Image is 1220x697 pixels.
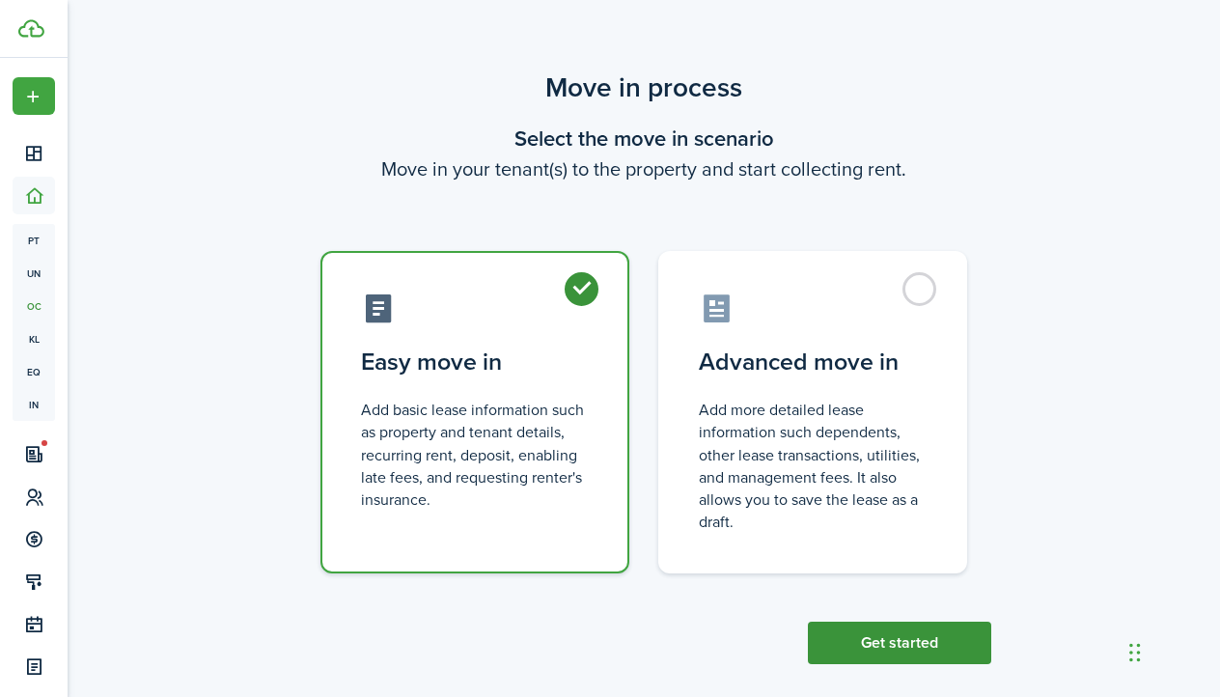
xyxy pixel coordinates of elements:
button: Open menu [13,77,55,115]
scenario-title: Move in process [296,68,991,108]
control-radio-card-title: Easy move in [361,345,589,379]
a: pt [13,224,55,257]
control-radio-card-description: Add more detailed lease information such dependents, other lease transactions, utilities, and man... [699,399,927,533]
div: Drag [1129,624,1141,682]
control-radio-card-description: Add basic lease information such as property and tenant details, recurring rent, deposit, enablin... [361,399,589,511]
iframe: Chat Widget [1123,604,1220,697]
control-radio-card-title: Advanced move in [699,345,927,379]
a: in [13,388,55,421]
wizard-step-header-title: Select the move in scenario [296,123,991,154]
a: kl [13,322,55,355]
a: un [13,257,55,290]
img: TenantCloud [18,19,44,38]
a: eq [13,355,55,388]
a: oc [13,290,55,322]
wizard-step-header-description: Move in your tenant(s) to the property and start collecting rent. [296,154,991,183]
button: Get started [808,622,991,664]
